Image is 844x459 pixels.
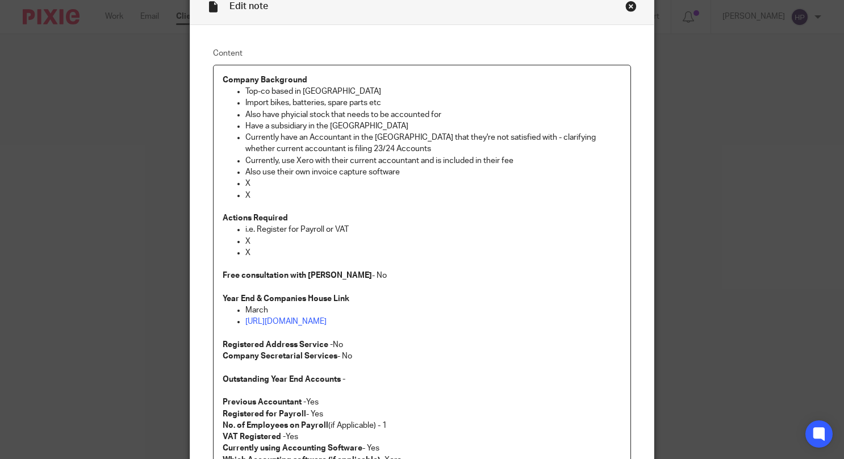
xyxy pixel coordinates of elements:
[223,350,621,362] p: - No
[245,304,621,316] p: March
[223,397,621,408] p: Yes
[213,48,630,59] label: Content
[245,120,621,132] p: Have a subsidiary in the [GEOGRAPHIC_DATA]
[223,339,621,350] p: No
[625,1,637,12] div: Close this dialog window
[245,166,621,178] p: Also use their own invoice capture software
[223,431,621,443] p: Yes
[223,422,328,429] strong: No. of Employees on Payroll
[223,433,286,441] strong: VAT Registered -
[245,86,621,97] p: Top-co based in [GEOGRAPHIC_DATA]
[223,341,333,349] strong: Registered Address Service -
[245,178,621,189] p: X
[245,236,621,247] p: X
[223,410,306,418] strong: Registered for Payroll
[223,408,621,420] p: - Yes
[223,272,372,279] strong: Free consultation with [PERSON_NAME]
[245,224,621,235] p: i.e. Register for Payroll or VAT
[245,132,621,155] p: Currently have an Accountant in the [GEOGRAPHIC_DATA] that they're not satisfied with - clarifyin...
[245,97,621,109] p: Import bikes, batteries, spare parts etc
[223,398,306,406] strong: Previous Accountant -
[223,295,349,303] strong: Year End & Companies House Link
[223,352,337,360] strong: Company Secretarial Services
[245,318,327,326] a: [URL][DOMAIN_NAME]
[223,444,362,452] strong: Currently using Accounting Software
[223,420,621,431] p: (if Applicable) - 1
[245,155,621,166] p: Currently, use Xero with their current accountant and is included in their fee
[245,247,621,258] p: X
[229,2,268,11] span: Edit note
[223,76,307,84] strong: Company Background
[223,375,345,383] strong: Outstanding Year End Accounts -
[223,214,288,222] strong: Actions Required
[245,109,621,120] p: Also have phyicial stock that needs to be accounted for
[245,190,621,201] p: X
[223,443,621,454] p: - Yes
[223,270,621,281] p: - No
